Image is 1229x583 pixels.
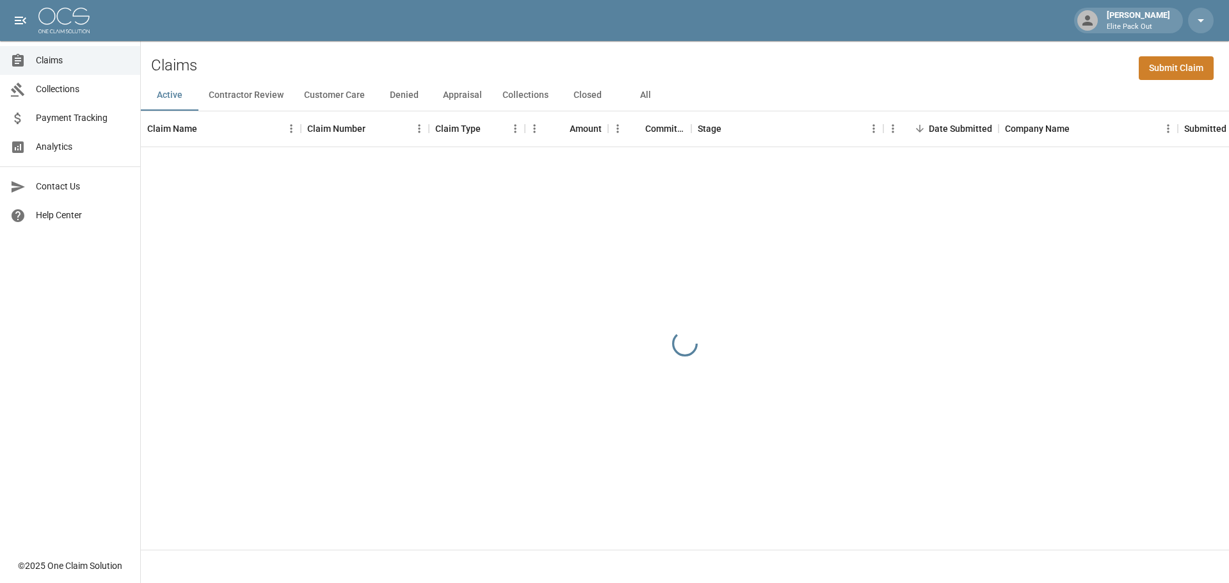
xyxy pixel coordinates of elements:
[198,80,294,111] button: Contractor Review
[627,120,645,138] button: Sort
[36,140,130,154] span: Analytics
[307,111,365,147] div: Claim Number
[999,111,1178,147] div: Company Name
[506,119,525,138] button: Menu
[36,83,130,96] span: Collections
[608,119,627,138] button: Menu
[883,111,999,147] div: Date Submitted
[197,120,215,138] button: Sort
[141,80,198,111] button: Active
[721,120,739,138] button: Sort
[570,111,602,147] div: Amount
[282,119,301,138] button: Menu
[559,80,616,111] button: Closed
[645,111,685,147] div: Committed Amount
[492,80,559,111] button: Collections
[294,80,375,111] button: Customer Care
[608,111,691,147] div: Committed Amount
[36,209,130,222] span: Help Center
[1107,22,1170,33] p: Elite Pack Out
[141,80,1229,111] div: dynamic tabs
[691,111,883,147] div: Stage
[433,80,492,111] button: Appraisal
[36,111,130,125] span: Payment Tracking
[36,54,130,67] span: Claims
[1139,56,1214,80] a: Submit Claim
[864,119,883,138] button: Menu
[429,111,525,147] div: Claim Type
[375,80,433,111] button: Denied
[147,111,197,147] div: Claim Name
[8,8,33,33] button: open drawer
[929,111,992,147] div: Date Submitted
[38,8,90,33] img: ocs-logo-white-transparent.png
[18,559,122,572] div: © 2025 One Claim Solution
[435,111,481,147] div: Claim Type
[1102,9,1175,32] div: [PERSON_NAME]
[525,119,544,138] button: Menu
[481,120,499,138] button: Sort
[883,119,903,138] button: Menu
[911,120,929,138] button: Sort
[141,111,301,147] div: Claim Name
[410,119,429,138] button: Menu
[698,111,721,147] div: Stage
[151,56,197,75] h2: Claims
[1005,111,1070,147] div: Company Name
[1070,120,1088,138] button: Sort
[301,111,429,147] div: Claim Number
[552,120,570,138] button: Sort
[365,120,383,138] button: Sort
[1159,119,1178,138] button: Menu
[525,111,608,147] div: Amount
[36,180,130,193] span: Contact Us
[616,80,674,111] button: All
